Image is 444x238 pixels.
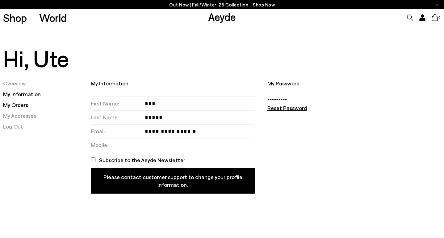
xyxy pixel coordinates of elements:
span: Reset Password [267,105,307,111]
a: Overview [3,80,26,87]
p: My Information [91,80,128,87]
label: Mobile: [91,141,145,149]
span: Navigate to /collections/new-in [253,2,275,7]
a: Shop [3,12,27,23]
label: Last Name: [91,113,145,121]
p: My Password [267,80,299,87]
a: 0 [432,14,438,21]
a: Aeyde [208,10,236,23]
label: Subscribe to the Aeyde Newsletter [99,156,185,164]
label: Email: [91,127,145,135]
label: First Name: [91,100,145,107]
a: My Information [3,91,41,97]
p: Out Now | Fall/Winter ‘25 Collection [169,1,275,9]
span: 0 [438,16,441,19]
a: Please contact customer support to change your profile information. [91,168,255,194]
a: My Orders [3,101,28,108]
h2: Hi, Ute [3,46,441,70]
a: World [39,12,67,23]
a: Log Out [3,123,23,130]
a: My Addresses [3,112,36,119]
